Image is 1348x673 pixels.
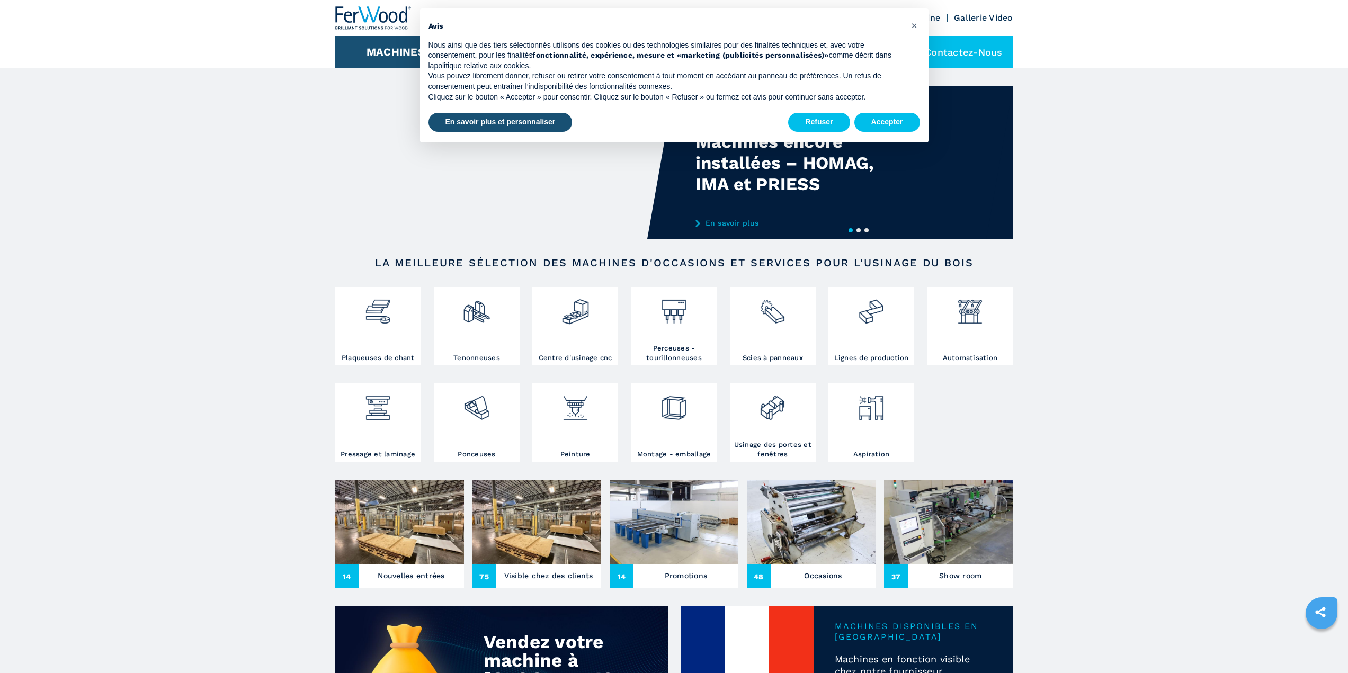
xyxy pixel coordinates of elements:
[561,386,590,422] img: verniciatura_1.png
[462,386,490,422] img: levigatrici_2.png
[364,290,392,326] img: bordatrici_1.png
[532,51,828,59] strong: fonctionnalité, expérience, mesure et «marketing (publicités personnalisées)»
[857,290,885,326] img: linee_di_produzione_2.png
[428,40,903,71] p: Nous ainsi que des tiers sélectionnés utilisons des cookies ou des technologies similaires pour d...
[911,19,917,32] span: ×
[335,287,421,365] a: Plaqueuses de chant
[939,568,981,583] h3: Show room
[428,92,903,103] p: Cliquez sur le bouton « Accepter » pour consentir. Cliquez sur le bouton « Refuser » ou fermez ce...
[364,386,392,422] img: pressa-strettoia.png
[758,290,787,326] img: sezionatrici_2.png
[434,61,529,70] a: politique relative aux cookies
[335,480,464,588] a: Nouvelles entrées14Nouvelles entrées
[434,383,520,462] a: Ponceuses
[743,353,803,363] h3: Scies à panneaux
[369,256,979,269] h2: LA MEILLEURE SÉLECTION DES MACHINES D'OCCASIONS ET SERVICES POUR L'USINAGE DU BOIS
[828,383,914,462] a: Aspiration
[1307,599,1334,625] a: sharethis
[788,113,850,132] button: Refuser
[532,287,618,365] a: Centre d'usinage cnc
[610,564,633,588] span: 14
[335,383,421,462] a: Pressage et laminage
[954,13,1013,23] a: Gallerie Video
[472,480,601,564] img: Visible chez des clients
[695,219,903,227] a: En savoir plus
[378,568,444,583] h3: Nouvelles entrées
[610,480,738,588] a: Promotions14Promotions
[956,290,984,326] img: automazione.png
[730,383,816,462] a: Usinage des portes et fenêtres
[504,568,593,583] h3: Visible chez des clients
[834,353,909,363] h3: Lignes de production
[884,564,908,588] span: 37
[539,353,612,363] h3: Centre d'usinage cnc
[884,480,1013,564] img: Show room
[560,450,591,459] h3: Peinture
[637,450,711,459] h3: Montage - emballage
[857,386,885,422] img: aspirazione_1.png
[1303,625,1340,665] iframe: Chat
[335,6,412,30] img: Ferwood
[854,113,920,132] button: Accepter
[458,450,495,459] h3: Ponceuses
[758,386,787,422] img: lavorazione_porte_finestre_2.png
[610,480,738,564] img: Promotions
[462,290,490,326] img: squadratrici_2.png
[660,386,688,422] img: montaggio_imballaggio_2.png
[428,113,573,132] button: En savoir plus et personnaliser
[747,480,876,588] a: Occasions48Occasions
[631,287,717,365] a: Perceuses - tourillonneuses
[434,287,520,365] a: Tenonneuses
[532,383,618,462] a: Peinture
[631,383,717,462] a: Montage - emballage
[633,344,714,363] h3: Perceuses - tourillonneuses
[864,228,869,232] button: 3
[472,564,496,588] span: 75
[730,287,816,365] a: Scies à panneaux
[828,287,914,365] a: Lignes de production
[665,568,708,583] h3: Promotions
[906,17,923,34] button: Fermer cet avis
[884,480,1013,588] a: Show room37Show room
[472,480,601,588] a: Visible chez des clients75Visible chez des clients
[660,290,688,326] img: foratrici_inseritrici_2.png
[341,450,415,459] h3: Pressage et laminage
[747,564,771,588] span: 48
[367,46,425,58] button: Machines
[428,21,903,32] h2: Avis
[849,228,853,232] button: 1
[428,71,903,92] p: Vous pouvez librement donner, refuser ou retirer votre consentement à tout moment en accédant au ...
[453,353,500,363] h3: Tenonneuses
[943,353,998,363] h3: Automatisation
[927,287,1013,365] a: Automatisation
[747,480,876,564] img: Occasions
[856,228,861,232] button: 2
[335,480,464,564] img: Nouvelles entrées
[898,36,1013,68] div: Contactez-nous
[342,353,415,363] h3: Plaqueuses de chant
[335,86,674,239] video: Your browser does not support the video tag.
[561,290,590,326] img: centro_di_lavoro_cnc_2.png
[335,564,359,588] span: 14
[853,450,890,459] h3: Aspiration
[733,440,813,459] h3: Usinage des portes et fenêtres
[804,568,842,583] h3: Occasions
